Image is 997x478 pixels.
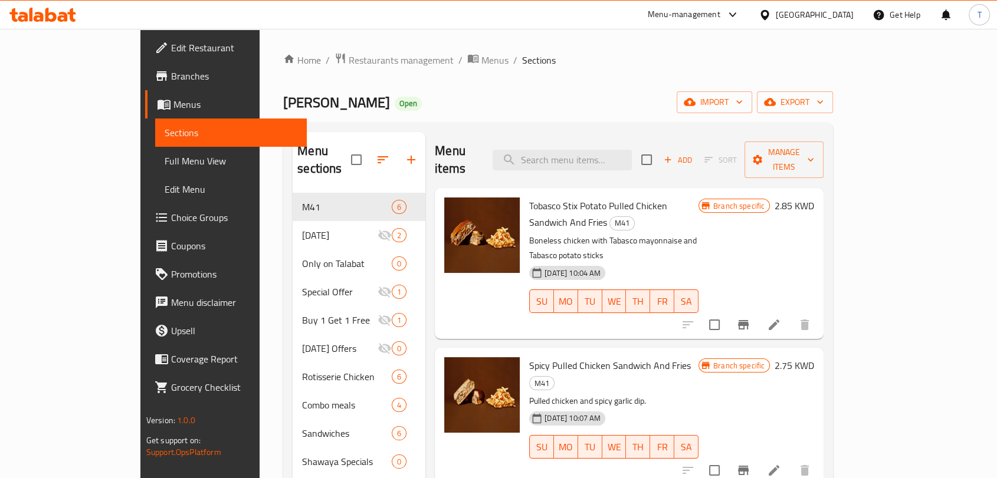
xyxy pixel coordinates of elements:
h6: 2.85 KWD [775,197,814,214]
a: Support.OpsPlatform [146,444,221,460]
span: Tobasco Stix Potato Pulled Chicken Sandwich And Fries [529,197,667,231]
span: Select section [634,147,659,172]
button: TU [578,435,602,459]
a: Promotions [145,260,307,288]
span: T [977,8,981,21]
span: M41 [610,216,634,230]
span: 2 [392,230,406,241]
a: Restaurants management [334,52,454,68]
span: Add [662,153,694,167]
span: FR [655,293,670,310]
span: [DATE] 10:04 AM [540,268,605,279]
span: [DATE] [302,228,378,242]
span: MO [559,439,573,456]
svg: Inactive section [378,313,392,327]
span: Branch specific [709,200,769,212]
button: Add section [397,146,425,174]
div: items [392,313,406,327]
div: items [392,454,406,469]
span: [PERSON_NAME] [283,89,390,116]
span: Select all sections [344,147,369,172]
div: M41 [609,216,635,230]
span: TH [631,293,645,310]
span: Special Offer [302,285,378,299]
span: SA [679,439,694,456]
span: TH [631,439,645,456]
div: items [392,228,406,242]
div: Only on Talabat [302,256,392,271]
img: Spicy Pulled Chicken Sandwich And Fries [444,357,520,433]
a: Coverage Report [145,345,307,373]
span: SU [534,293,549,310]
span: Upsell [171,324,297,338]
span: Combo meals [302,398,392,412]
button: FR [650,289,674,313]
span: 4 [392,400,406,411]
div: Ramadan Offers [302,341,378,355]
span: [DATE] 10:07 AM [540,413,605,424]
button: TH [626,289,650,313]
span: export [766,95,824,110]
span: Full Menu View [165,154,297,168]
div: [GEOGRAPHIC_DATA] [776,8,854,21]
span: Menus [173,97,297,111]
nav: breadcrumb [283,52,833,68]
div: items [392,370,406,384]
span: Sections [165,126,297,140]
a: Edit menu item [767,318,781,332]
span: Shawaya Specials [302,454,392,469]
span: 1 [392,315,406,326]
div: Rotisserie Chicken [302,370,392,384]
a: Menu disclaimer [145,288,307,317]
a: Edit Menu [155,175,307,203]
span: MO [559,293,573,310]
span: Edit Restaurant [171,41,297,55]
a: Edit menu item [767,463,781,477]
button: delete [791,311,819,339]
span: Edit Menu [165,182,297,196]
a: Coupons [145,232,307,260]
div: Only on Talabat0 [293,249,425,278]
span: Select to update [702,312,727,337]
button: TU [578,289,602,313]
span: Promotions [171,267,297,281]
div: items [392,256,406,271]
div: Menu-management [648,8,720,22]
div: items [392,200,406,214]
span: TU [583,439,598,456]
span: TU [583,293,598,310]
p: Pulled chicken and spicy garlic dip. [529,394,698,408]
div: Open [395,97,422,111]
span: 1.0.0 [177,413,195,428]
div: Ramadan [302,228,378,242]
span: import [686,95,743,110]
div: items [392,398,406,412]
div: M41 [302,200,392,214]
a: Grocery Checklist [145,373,307,401]
div: [DATE] Offers0 [293,334,425,362]
span: Buy 1 Get 1 Free [302,313,378,327]
button: WE [602,435,627,459]
span: Sandwiches [302,426,392,440]
div: M416 [293,193,425,221]
span: Menu disclaimer [171,295,297,309]
a: Edit Restaurant [145,34,307,62]
span: 0 [392,258,406,269]
span: Branches [171,69,297,83]
span: WE [607,293,622,310]
span: Manage items [754,145,814,174]
div: Shawaya Specials0 [293,447,425,476]
button: FR [650,435,674,459]
span: M41 [530,377,554,390]
button: export [757,91,833,113]
button: SA [674,289,698,313]
a: Branches [145,62,307,90]
span: 6 [392,428,406,439]
span: 6 [392,202,406,213]
span: 1 [392,286,406,298]
span: 0 [392,343,406,354]
span: 0 [392,456,406,467]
